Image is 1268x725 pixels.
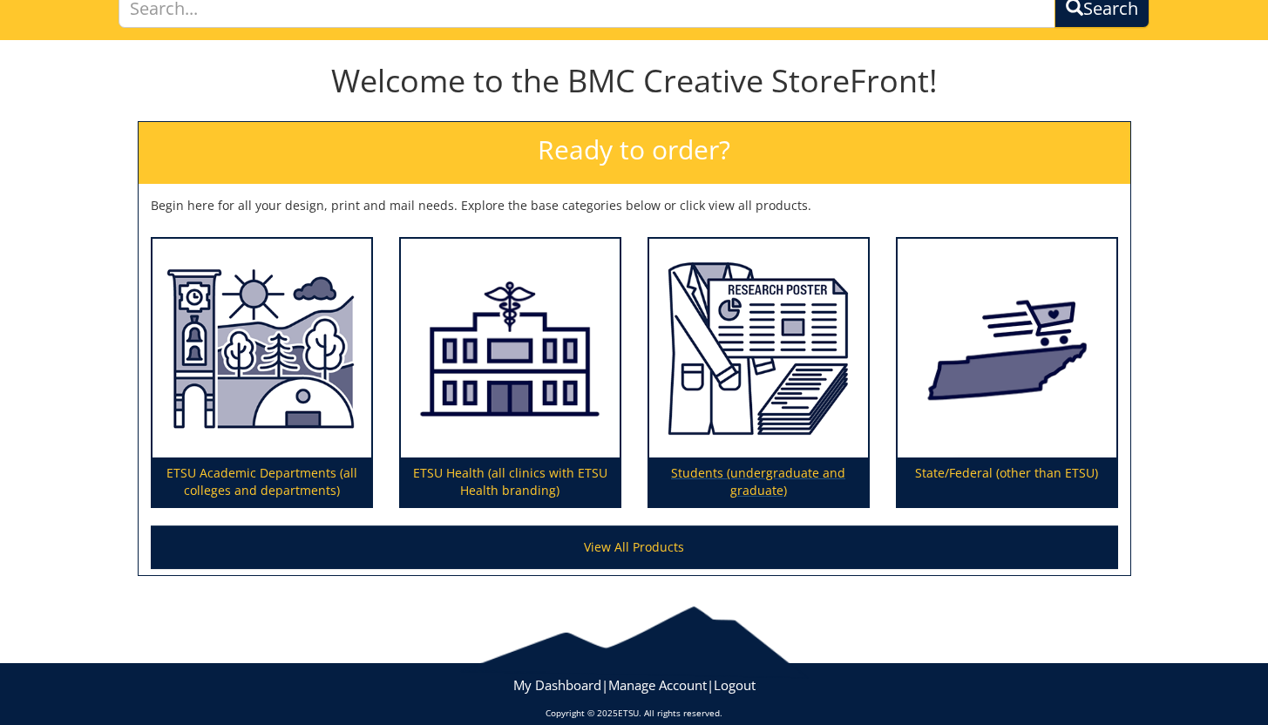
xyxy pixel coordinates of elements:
[608,676,707,694] a: Manage Account
[898,239,1116,507] a: State/Federal (other than ETSU)
[139,122,1130,184] h2: Ready to order?
[898,457,1116,506] p: State/Federal (other than ETSU)
[138,64,1131,98] h1: Welcome to the BMC Creative StoreFront!
[618,707,639,719] a: ETSU
[649,457,868,506] p: Students (undergraduate and graduate)
[151,197,1118,214] p: Begin here for all your design, print and mail needs. Explore the base categories below or click ...
[153,457,371,506] p: ETSU Academic Departments (all colleges and departments)
[898,239,1116,458] img: State/Federal (other than ETSU)
[513,676,601,694] a: My Dashboard
[401,239,620,507] a: ETSU Health (all clinics with ETSU Health branding)
[153,239,371,507] a: ETSU Academic Departments (all colleges and departments)
[151,525,1118,569] a: View All Products
[649,239,868,458] img: Students (undergraduate and graduate)
[649,239,868,507] a: Students (undergraduate and graduate)
[401,239,620,458] img: ETSU Health (all clinics with ETSU Health branding)
[714,676,756,694] a: Logout
[401,457,620,506] p: ETSU Health (all clinics with ETSU Health branding)
[153,239,371,458] img: ETSU Academic Departments (all colleges and departments)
